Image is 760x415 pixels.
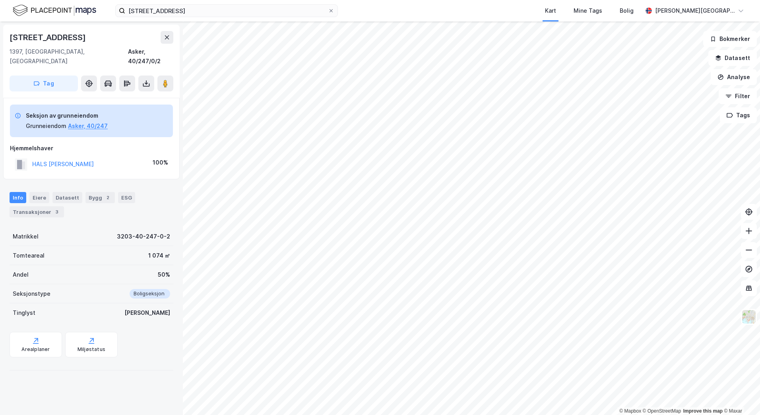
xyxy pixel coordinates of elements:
div: Arealplaner [21,346,50,353]
div: Miljøstatus [78,346,105,353]
div: Kontrollprogram for chat [720,377,760,415]
div: Bolig [620,6,634,16]
div: Matrikkel [13,232,39,241]
div: Grunneiendom [26,121,66,131]
button: Filter [719,88,757,104]
div: Eiere [29,192,49,203]
img: Z [741,309,756,324]
div: 3 [53,208,61,216]
div: Tinglyst [13,308,35,318]
div: [PERSON_NAME] [124,308,170,318]
button: Analyse [711,69,757,85]
div: 100% [153,158,168,167]
div: Seksjon av grunneiendom [26,111,108,120]
div: Info [10,192,26,203]
div: Seksjonstype [13,289,50,299]
div: Tomteareal [13,251,45,260]
div: Andel [13,270,29,279]
div: Mine Tags [574,6,602,16]
button: Datasett [708,50,757,66]
div: Datasett [52,192,82,203]
div: Bygg [85,192,115,203]
div: Transaksjoner [10,206,64,217]
div: 3203-40-247-0-2 [117,232,170,241]
img: logo.f888ab2527a4732fd821a326f86c7f29.svg [13,4,96,17]
button: Tag [10,76,78,91]
button: Tags [720,107,757,123]
div: 2 [104,194,112,202]
div: [STREET_ADDRESS] [10,31,87,44]
div: 1 074 ㎡ [148,251,170,260]
div: 1397, [GEOGRAPHIC_DATA], [GEOGRAPHIC_DATA] [10,47,128,66]
input: Søk på adresse, matrikkel, gårdeiere, leietakere eller personer [125,5,328,17]
a: Mapbox [619,408,641,414]
div: Hjemmelshaver [10,144,173,153]
button: Bokmerker [703,31,757,47]
div: Kart [545,6,556,16]
div: ESG [118,192,135,203]
div: Asker, 40/247/0/2 [128,47,173,66]
a: OpenStreetMap [643,408,681,414]
iframe: Chat Widget [720,377,760,415]
button: Asker, 40/247 [68,121,108,131]
div: 50% [158,270,170,279]
div: [PERSON_NAME][GEOGRAPHIC_DATA] [655,6,735,16]
a: Improve this map [683,408,723,414]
